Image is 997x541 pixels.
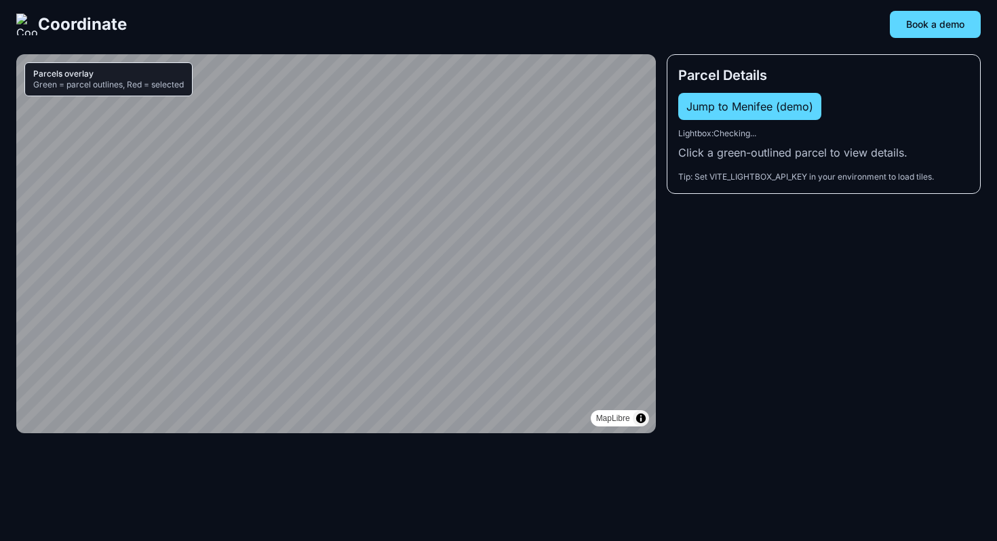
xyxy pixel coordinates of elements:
[678,93,821,120] button: Jump to Menifee (demo)
[678,128,756,138] span: Lightbox: Checking...
[33,79,184,90] div: Green = parcel outlines, Red = selected
[678,172,969,182] div: Tip: Set VITE_LIGHTBOX_API_KEY in your environment to load tiles.
[16,14,38,35] img: Coordinate
[16,14,127,35] a: Coordinate
[633,410,649,426] summary: Toggle attribution
[890,11,981,38] button: Book a demo
[16,54,656,433] canvas: Map
[678,144,969,161] p: Click a green-outlined parcel to view details.
[678,66,969,85] h2: Parcel Details
[33,68,184,79] div: Parcels overlay
[38,14,127,35] span: Coordinate
[596,414,630,423] a: MapLibre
